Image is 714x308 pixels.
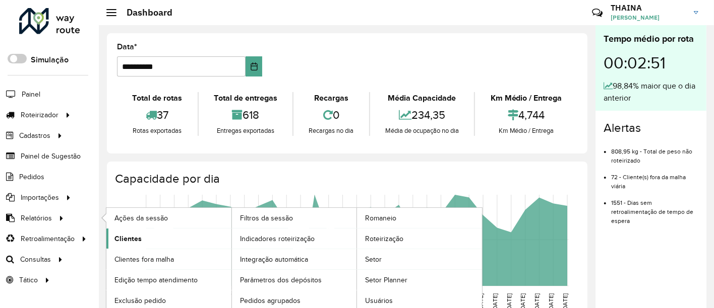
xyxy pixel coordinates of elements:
span: Painel [22,89,40,100]
a: Setor Planner [357,270,482,290]
div: Entregas exportadas [201,126,290,136]
span: Clientes [114,234,142,244]
a: Contato Rápido [586,2,608,24]
a: Romaneio [357,208,482,228]
div: Km Médio / Entrega [478,126,575,136]
h4: Alertas [604,121,698,135]
a: Clientes [106,228,231,249]
div: Total de entregas [201,92,290,104]
a: Setor [357,249,482,269]
span: Exclusão pedido [114,295,166,306]
span: Pedidos [19,172,44,182]
span: Ações da sessão [114,213,168,223]
span: Roteirizador [21,110,58,120]
span: Consultas [20,254,51,265]
div: 98,84% maior que o dia anterior [604,80,698,104]
label: Simulação [31,54,69,66]
div: 234,35 [373,104,472,126]
span: Setor Planner [365,275,407,285]
div: Média Capacidade [373,92,472,104]
div: 618 [201,104,290,126]
span: Roteirização [365,234,403,244]
a: Filtros da sessão [232,208,357,228]
div: Recargas [296,92,367,104]
a: Ações da sessão [106,208,231,228]
a: Clientes fora malha [106,249,231,269]
span: Parâmetros dos depósitos [240,275,322,285]
label: Data [117,41,137,53]
a: Roteirização [357,228,482,249]
span: Edição tempo atendimento [114,275,198,285]
a: Parâmetros dos depósitos [232,270,357,290]
span: Importações [21,192,59,203]
div: Recargas no dia [296,126,367,136]
div: 37 [120,104,195,126]
div: Média de ocupação no dia [373,126,472,136]
span: Painel de Sugestão [21,151,81,162]
a: Edição tempo atendimento [106,270,231,290]
div: 00:02:51 [604,46,698,80]
span: Tático [19,275,38,285]
span: Integração automática [240,254,308,265]
div: 4,744 [478,104,575,126]
div: Km Médio / Entrega [478,92,575,104]
span: Pedidos agrupados [240,295,301,306]
div: Rotas exportadas [120,126,195,136]
li: 72 - Cliente(s) fora da malha viária [611,165,698,191]
span: Indicadores roteirização [240,234,315,244]
span: Retroalimentação [21,234,75,244]
span: Setor [365,254,382,265]
button: Choose Date [246,56,262,76]
span: Clientes fora malha [114,254,174,265]
li: 1551 - Dias sem retroalimentação de tempo de espera [611,191,698,225]
li: 808,95 kg - Total de peso não roteirizado [611,139,698,165]
span: Filtros da sessão [240,213,293,223]
span: Romaneio [365,213,396,223]
h4: Capacidade por dia [115,172,577,186]
span: Usuários [365,295,393,306]
div: 0 [296,104,367,126]
span: [PERSON_NAME] [611,13,686,22]
span: Cadastros [19,130,50,141]
h2: Dashboard [116,7,172,18]
a: Indicadores roteirização [232,228,357,249]
h3: THAINA [611,3,686,13]
div: Tempo médio por rota [604,32,698,46]
a: Integração automática [232,249,357,269]
div: Total de rotas [120,92,195,104]
span: Relatórios [21,213,52,223]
